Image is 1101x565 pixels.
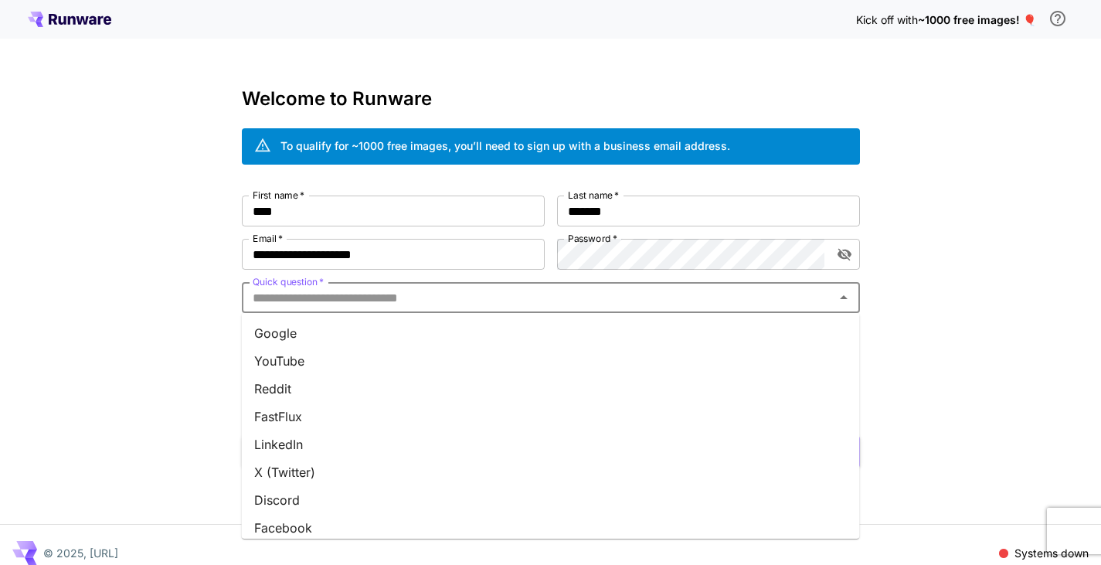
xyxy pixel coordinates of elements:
button: toggle password visibility [831,240,858,268]
button: In order to qualify for free credit, you need to sign up with a business email address and click ... [1042,3,1073,34]
span: ~1000 free images! 🎈 [918,13,1036,26]
li: FastFlux [242,403,860,431]
div: To qualify for ~1000 free images, you’ll need to sign up with a business email address. [280,138,730,154]
label: Password [568,232,617,245]
h3: Welcome to Runware [242,88,860,110]
span: Kick off with [856,13,918,26]
button: Close [833,287,855,308]
li: Discord [242,486,860,514]
p: Systems down [1014,545,1089,561]
li: X (Twitter) [242,458,860,486]
li: YouTube [242,347,860,375]
li: LinkedIn [242,431,860,458]
label: Email [253,232,283,245]
li: Reddit [242,375,860,403]
label: First name [253,189,304,202]
li: Facebook [242,514,860,542]
li: Google [242,319,860,347]
p: © 2025, [URL] [43,545,118,561]
label: Quick question [253,275,324,288]
label: Last name [568,189,619,202]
